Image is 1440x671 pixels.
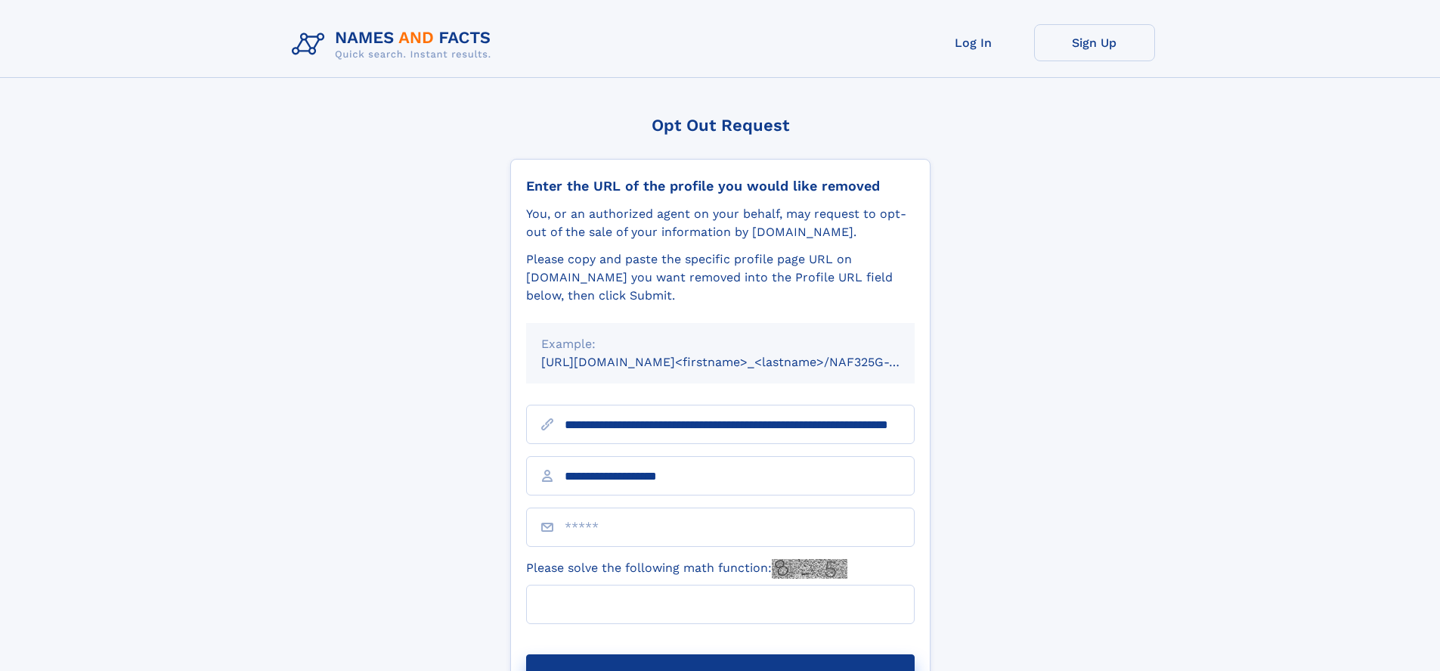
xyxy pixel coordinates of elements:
[526,178,915,194] div: Enter the URL of the profile you would like removed
[1034,24,1155,61] a: Sign Up
[526,250,915,305] div: Please copy and paste the specific profile page URL on [DOMAIN_NAME] you want removed into the Pr...
[286,24,503,65] img: Logo Names and Facts
[526,205,915,241] div: You, or an authorized agent on your behalf, may request to opt-out of the sale of your informatio...
[541,335,900,353] div: Example:
[913,24,1034,61] a: Log In
[510,116,931,135] div: Opt Out Request
[526,559,847,579] label: Please solve the following math function:
[541,355,943,369] small: [URL][DOMAIN_NAME]<firstname>_<lastname>/NAF325G-xxxxxxxx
